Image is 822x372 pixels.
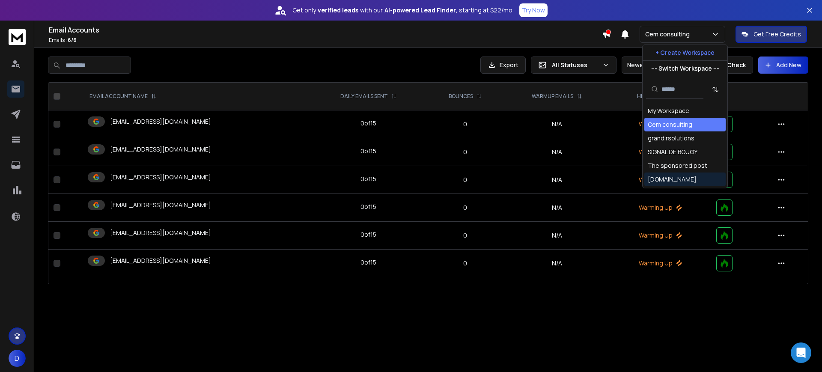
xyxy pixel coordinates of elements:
div: Open Intercom Messenger [791,342,811,363]
span: 6 / 6 [68,36,77,44]
p: [EMAIL_ADDRESS][DOMAIN_NAME] [110,117,211,126]
td: N/A [504,250,610,277]
div: Cem consulting [648,120,692,129]
p: Warming Up [615,176,706,184]
p: Cem consulting [645,30,693,39]
p: Warming Up [615,120,706,128]
div: EMAIL ACCOUNT NAME [89,93,156,100]
div: My Workspace [648,107,689,115]
button: Add New [758,57,808,74]
p: 0 [432,231,499,240]
button: Try Now [519,3,548,17]
p: Try Now [522,6,545,15]
p: + Create Workspace [655,48,715,57]
p: [EMAIL_ADDRESS][DOMAIN_NAME] [110,173,211,182]
td: N/A [504,194,610,222]
p: Get only with our starting at $22/mo [292,6,512,15]
p: HEALTH SCORE [637,93,676,100]
div: 0 of 15 [360,202,376,211]
div: 0 of 15 [360,230,376,239]
p: Warming Up [615,148,706,156]
p: --- Switch Workspace --- [651,64,719,73]
p: 0 [432,148,499,156]
td: N/A [504,138,610,166]
img: logo [9,29,26,45]
p: [EMAIL_ADDRESS][DOMAIN_NAME] [110,201,211,209]
p: Emails : [49,37,602,44]
p: 0 [432,203,499,212]
button: Sort by Sort A-Z [707,81,724,98]
button: D [9,350,26,367]
p: 0 [432,259,499,268]
div: 0 of 15 [360,147,376,155]
div: [DOMAIN_NAME] [648,175,697,184]
div: grandirsolutions [648,134,694,143]
div: The sponsored post [648,161,707,170]
div: 0 of 15 [360,119,376,128]
td: N/A [504,110,610,138]
strong: verified leads [318,6,358,15]
button: Export [480,57,526,74]
td: N/A [504,222,610,250]
td: N/A [504,166,610,194]
h1: Email Accounts [49,25,602,35]
p: Warming Up [615,231,706,240]
strong: AI-powered Lead Finder, [384,6,457,15]
p: 0 [432,120,499,128]
button: Newest [622,57,677,74]
div: 0 of 15 [360,175,376,183]
p: [EMAIL_ADDRESS][DOMAIN_NAME] [110,229,211,237]
p: WARMUP EMAILS [532,93,573,100]
p: BOUNCES [449,93,473,100]
p: DAILY EMAILS SENT [340,93,388,100]
p: [EMAIL_ADDRESS][DOMAIN_NAME] [110,256,211,265]
div: 0 of 15 [360,258,376,267]
button: Get Free Credits [736,26,807,43]
p: Warming Up [615,259,706,268]
p: Warming Up [615,203,706,212]
p: All Statuses [552,61,599,69]
button: + Create Workspace [643,45,727,60]
p: [EMAIL_ADDRESS][DOMAIN_NAME] [110,145,211,154]
div: SIGNAL DE BOUGY [648,148,697,156]
p: Get Free Credits [753,30,801,39]
p: 0 [432,176,499,184]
